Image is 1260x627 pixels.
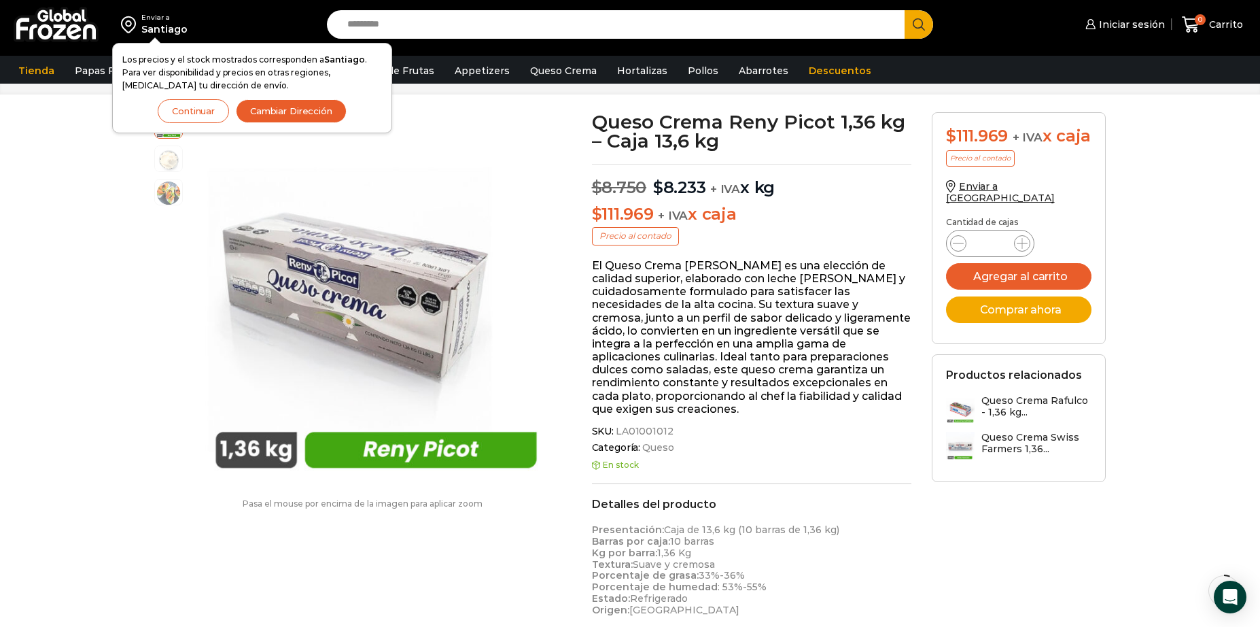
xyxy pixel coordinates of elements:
[141,13,188,22] div: Enviar a
[977,234,1003,253] input: Product quantity
[946,296,1091,323] button: Comprar ahora
[1214,581,1246,613] div: Open Intercom Messenger
[1195,14,1206,25] span: 0
[592,164,912,198] p: x kg
[448,58,517,84] a: Appetizers
[981,395,1091,418] h3: Queso Crema Rafulco - 1,36 kg...
[592,498,912,511] h2: Detalles del producto
[592,535,670,547] strong: Barras por caja:
[946,126,1091,146] div: x caja
[122,53,382,92] p: Los precios y el stock mostrados corresponden a . Para ver disponibilidad y precios en otras regi...
[155,180,182,207] span: salmon-ahumado-2
[592,581,718,593] strong: Porcentaje de humedad
[658,209,688,222] span: + IVA
[190,112,563,486] div: 1 / 3
[592,558,633,571] strong: Textura:
[1013,131,1043,144] span: + IVA
[592,547,657,559] strong: Kg por barra:
[592,112,912,150] h1: Queso Crema Reny Picot 1,36 kg – Caja 13,6 kg
[802,58,878,84] a: Descuentos
[592,259,912,416] p: El Queso Crema [PERSON_NAME] es una elección de calidad superior, elaborado con leche [PERSON_NAM...
[12,58,61,84] a: Tienda
[155,146,182,173] span: queso crema 2
[592,205,912,224] p: x caja
[349,58,441,84] a: Pulpa de Frutas
[946,180,1055,204] a: Enviar a [GEOGRAPHIC_DATA]
[946,218,1091,227] p: Cantidad de cajas
[681,58,725,84] a: Pollos
[324,54,365,65] strong: Santiago
[946,369,1082,382] h2: Productos relacionados
[523,58,603,84] a: Queso Crema
[1206,18,1243,31] span: Carrito
[592,177,602,197] span: $
[592,604,629,616] strong: Origen:
[121,13,141,36] img: address-field-icon.svg
[653,177,663,197] span: $
[981,432,1091,455] h3: Queso Crema Swiss Farmers 1,36...
[592,177,647,197] bdi: 8.750
[592,524,664,536] strong: Presentación:
[946,263,1091,290] button: Agregar al carrito
[905,10,933,39] button: Search button
[592,442,912,454] span: Categoría:
[1096,18,1165,31] span: Iniciar sesión
[1082,11,1165,38] a: Iniciar sesión
[68,58,143,84] a: Papas Fritas
[592,460,912,470] p: En stock
[1178,9,1246,41] a: 0 Carrito
[236,99,347,123] button: Cambiar Dirección
[592,204,602,224] span: $
[592,227,679,245] p: Precio al contado
[710,182,740,196] span: + IVA
[946,395,1091,424] a: Queso Crema Rafulco - 1,36 kg...
[190,112,563,486] img: reny-picot
[653,177,706,197] bdi: 8.233
[592,426,912,437] span: SKU:
[592,592,630,605] strong: Estado:
[614,426,673,437] span: LA01001012
[640,442,673,454] a: Queso
[592,524,912,615] p: Caja de 13,6 kg (10 barras de 1,36 kg) 10 barras 1,36 Kg Suave y cremosa 33%-36% : 53%-55% Refrig...
[946,150,1015,167] p: Precio al contado
[154,499,572,509] p: Pasa el mouse por encima de la imagen para aplicar zoom
[592,204,654,224] bdi: 111.969
[946,432,1091,461] a: Queso Crema Swiss Farmers 1,36...
[141,22,188,36] div: Santiago
[592,569,699,581] strong: Porcentaje de grasa:
[732,58,795,84] a: Abarrotes
[158,99,229,123] button: Continuar
[610,58,674,84] a: Hortalizas
[946,126,956,146] span: $
[946,126,1008,146] bdi: 111.969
